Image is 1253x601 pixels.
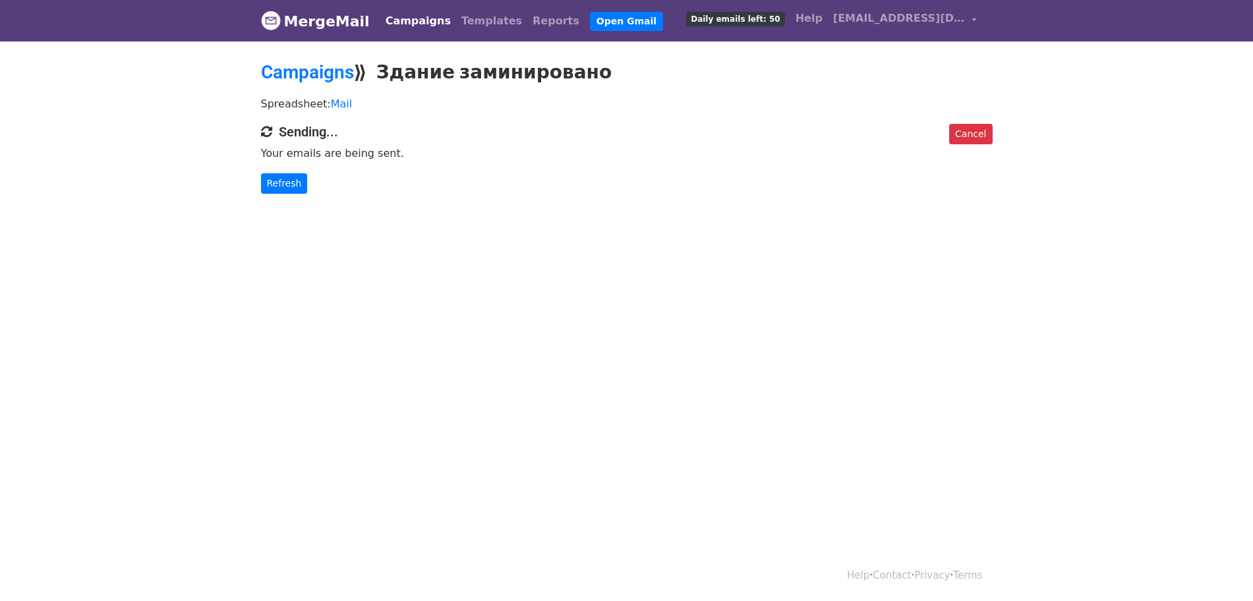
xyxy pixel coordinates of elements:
a: Daily emails left: 50 [681,5,790,32]
a: Terms [953,569,982,581]
p: Spreadsheet: [261,97,993,111]
a: Help [790,5,828,32]
a: Campaigns [261,61,354,83]
a: [EMAIL_ADDRESS][DOMAIN_NAME] [828,5,982,36]
a: Mail [331,98,353,110]
a: Reports [527,8,585,34]
a: Contact [873,569,911,581]
a: Privacy [914,569,950,581]
a: MergeMail [261,7,370,35]
p: Your emails are being sent. [261,146,993,160]
span: [EMAIL_ADDRESS][DOMAIN_NAME] [833,11,965,26]
a: Help [847,569,869,581]
a: Cancel [949,124,992,144]
a: Refresh [261,173,308,194]
a: Campaigns [380,8,456,34]
a: Open Gmail [590,12,663,31]
a: Templates [456,8,527,34]
h2: ⟫ Здание заминировано [261,61,993,84]
h4: Sending... [261,124,993,140]
img: MergeMail logo [261,11,281,30]
span: Daily emails left: 50 [686,12,784,26]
